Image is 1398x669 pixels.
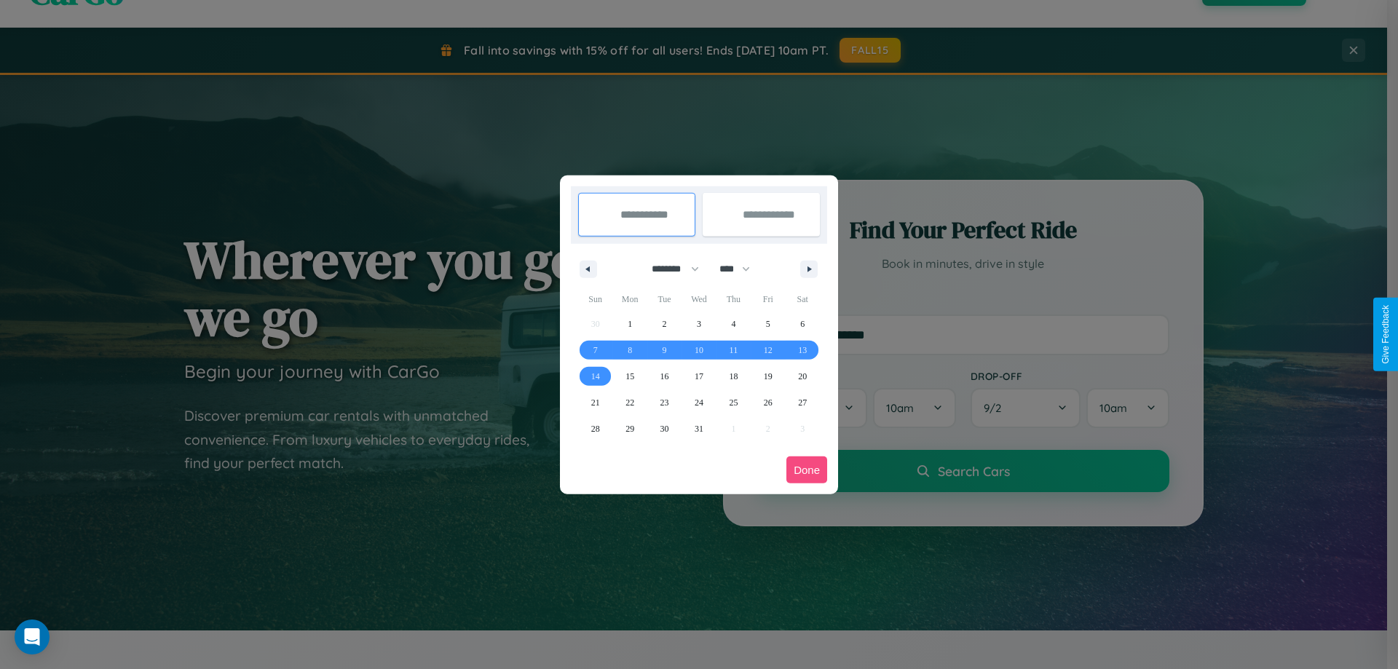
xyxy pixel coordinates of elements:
span: 23 [660,389,669,416]
button: 31 [682,416,716,442]
button: 21 [578,389,612,416]
button: 13 [786,337,820,363]
button: 28 [578,416,612,442]
span: Sun [578,288,612,311]
span: 2 [663,311,667,337]
span: 1 [628,311,632,337]
span: Wed [682,288,716,311]
button: 22 [612,389,647,416]
span: Tue [647,288,682,311]
span: 3 [697,311,701,337]
span: 12 [764,337,773,363]
span: 14 [591,363,600,389]
button: 25 [716,389,751,416]
button: 29 [612,416,647,442]
button: 1 [612,311,647,337]
button: 15 [612,363,647,389]
span: 10 [695,337,703,363]
button: 26 [751,389,785,416]
button: 10 [682,337,716,363]
span: 24 [695,389,703,416]
span: 5 [766,311,770,337]
button: 18 [716,363,751,389]
span: 6 [800,311,805,337]
span: 11 [730,337,738,363]
button: 27 [786,389,820,416]
span: Fri [751,288,785,311]
span: 16 [660,363,669,389]
button: 6 [786,311,820,337]
button: 3 [682,311,716,337]
span: 18 [729,363,738,389]
span: 22 [625,389,634,416]
button: 12 [751,337,785,363]
span: 9 [663,337,667,363]
span: 4 [731,311,735,337]
button: Done [786,456,827,483]
span: 7 [593,337,598,363]
button: 23 [647,389,682,416]
button: 5 [751,311,785,337]
button: 2 [647,311,682,337]
span: 8 [628,337,632,363]
span: 31 [695,416,703,442]
span: 29 [625,416,634,442]
button: 7 [578,337,612,363]
button: 30 [647,416,682,442]
span: 13 [798,337,807,363]
button: 8 [612,337,647,363]
button: 24 [682,389,716,416]
button: 14 [578,363,612,389]
div: Open Intercom Messenger [15,619,50,654]
span: 21 [591,389,600,416]
span: Sat [786,288,820,311]
button: 20 [786,363,820,389]
button: 9 [647,337,682,363]
button: 11 [716,337,751,363]
span: 27 [798,389,807,416]
button: 17 [682,363,716,389]
span: Thu [716,288,751,311]
span: 28 [591,416,600,442]
span: 17 [695,363,703,389]
span: 19 [764,363,773,389]
span: 26 [764,389,773,416]
span: Mon [612,288,647,311]
button: 19 [751,363,785,389]
div: Give Feedback [1381,305,1391,364]
span: 20 [798,363,807,389]
button: 16 [647,363,682,389]
span: 25 [729,389,738,416]
button: 4 [716,311,751,337]
span: 15 [625,363,634,389]
span: 30 [660,416,669,442]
